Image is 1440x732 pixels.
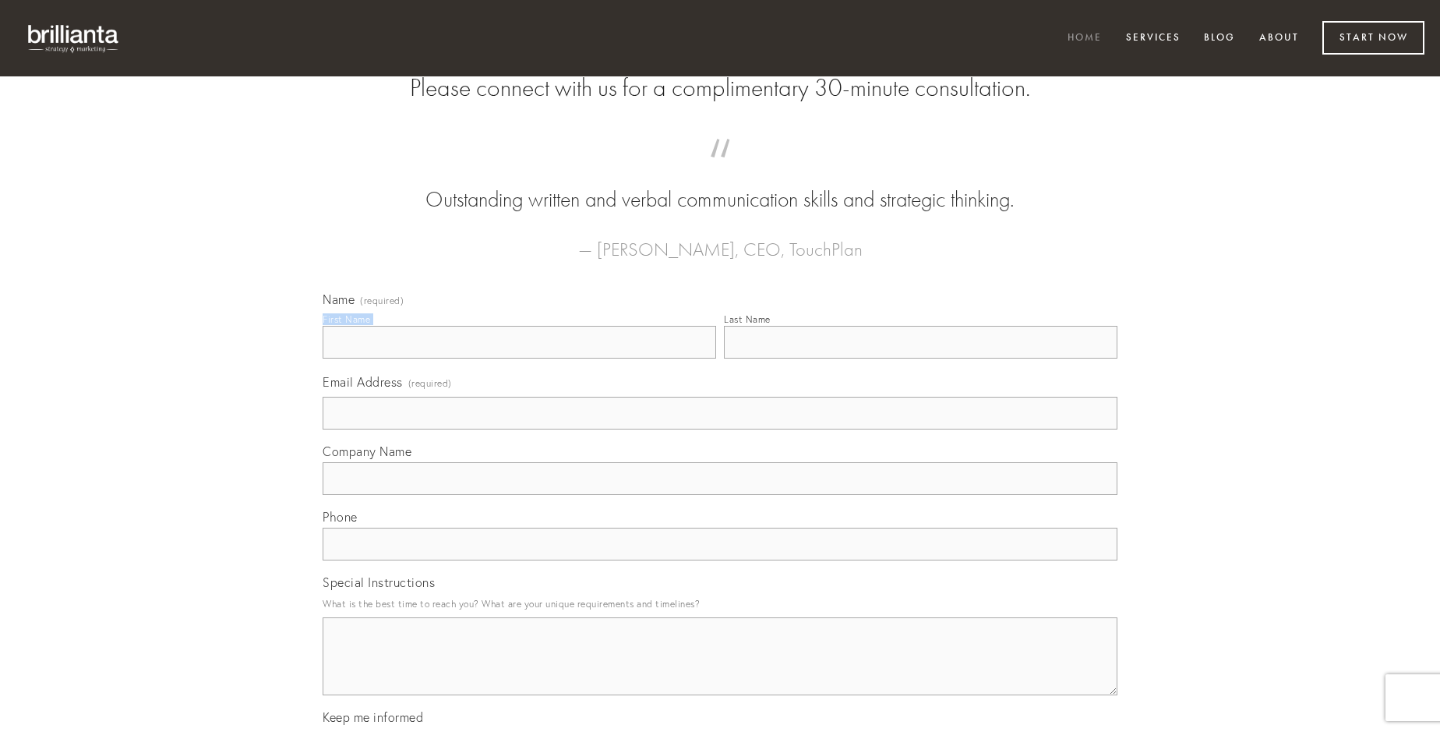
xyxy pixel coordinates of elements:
span: Keep me informed [323,709,423,725]
a: Blog [1194,26,1245,51]
span: Special Instructions [323,575,435,590]
h2: Please connect with us for a complimentary 30-minute consultation. [323,73,1117,103]
div: First Name [323,313,370,325]
span: (required) [360,296,404,306]
a: About [1249,26,1309,51]
a: Start Now [1322,21,1424,55]
span: Company Name [323,444,411,459]
a: Services [1116,26,1191,51]
span: “ [348,154,1092,185]
div: Last Name [724,313,771,325]
p: What is the best time to reach you? What are your unique requirements and timelines? [323,593,1117,614]
span: Phone [323,509,358,525]
blockquote: Outstanding written and verbal communication skills and strategic thinking. [348,154,1092,215]
span: Name [323,292,355,307]
a: Home [1057,26,1112,51]
figcaption: — [PERSON_NAME], CEO, TouchPlan [348,215,1092,265]
img: brillianta - research, strategy, marketing [16,16,132,61]
span: (required) [408,373,452,394]
span: Email Address [323,374,403,390]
